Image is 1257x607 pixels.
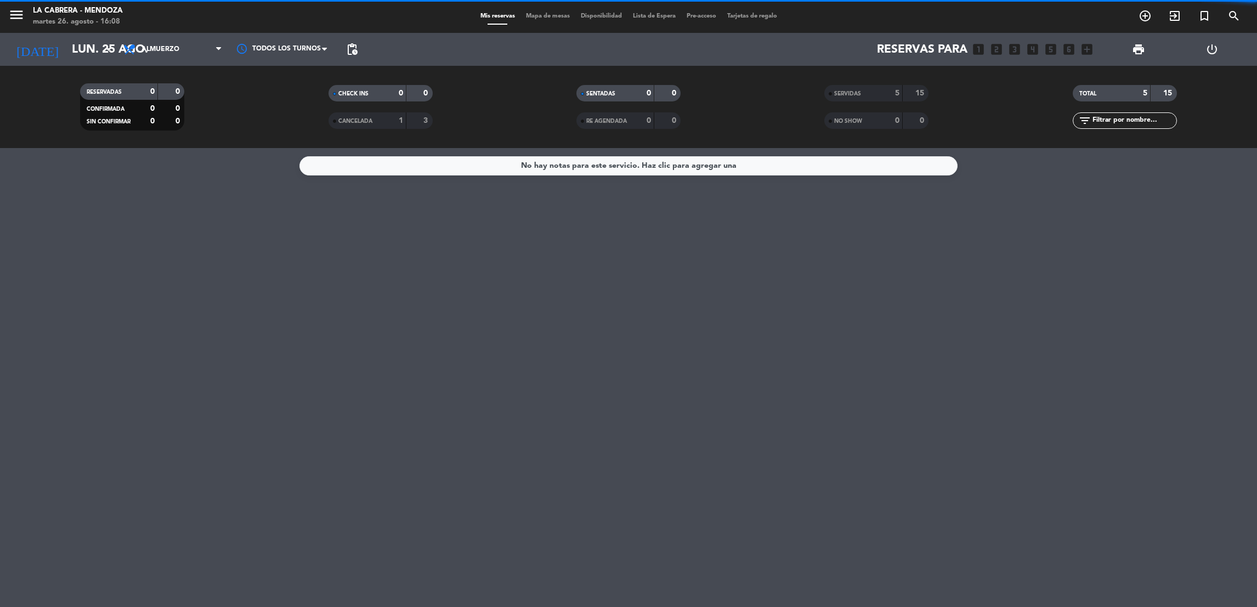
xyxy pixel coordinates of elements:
span: SERVIDAS [834,91,861,97]
div: LA CABRERA - MENDOZA [33,5,123,16]
strong: 0 [175,117,182,125]
span: Disponibilidad [575,13,627,19]
strong: 0 [399,89,403,97]
i: add_box [1080,42,1094,56]
input: Filtrar por nombre... [1091,115,1176,127]
i: [DATE] [8,37,66,61]
span: Reservas para [877,43,967,56]
i: looks_6 [1062,42,1076,56]
span: Tarjetas de regalo [722,13,783,19]
strong: 3 [423,117,430,124]
span: CHECK INS [338,91,369,97]
i: search [1227,9,1241,22]
i: menu [8,7,25,23]
strong: 0 [423,89,430,97]
span: print [1132,43,1145,56]
i: exit_to_app [1168,9,1181,22]
span: RE AGENDADA [586,118,627,124]
strong: 0 [647,89,651,97]
span: SIN CONFIRMAR [87,119,131,124]
strong: 0 [672,89,678,97]
strong: 5 [1143,89,1147,97]
span: pending_actions [346,43,359,56]
strong: 1 [399,117,403,124]
i: power_settings_new [1205,43,1219,56]
strong: 0 [150,88,155,95]
span: Almuerzo [141,46,179,53]
i: looks_two [989,42,1004,56]
strong: 0 [647,117,651,124]
span: CANCELADA [338,118,372,124]
div: No hay notas para este servicio. Haz clic para agregar una [521,160,737,172]
strong: 0 [895,117,899,124]
strong: 0 [672,117,678,124]
i: turned_in_not [1198,9,1211,22]
strong: 5 [895,89,899,97]
span: Mapa de mesas [520,13,575,19]
strong: 0 [175,88,182,95]
button: menu [8,7,25,27]
strong: 0 [920,117,926,124]
div: martes 26. agosto - 16:08 [33,16,123,27]
i: looks_5 [1044,42,1058,56]
strong: 15 [915,89,926,97]
i: arrow_drop_down [102,43,115,56]
i: looks_3 [1007,42,1022,56]
span: Mis reservas [475,13,520,19]
strong: 15 [1163,89,1174,97]
span: Lista de Espera [627,13,681,19]
i: looks_4 [1026,42,1040,56]
i: filter_list [1078,114,1091,127]
i: looks_one [971,42,986,56]
strong: 0 [150,105,155,112]
div: LOG OUT [1175,33,1249,66]
i: add_circle_outline [1139,9,1152,22]
strong: 0 [150,117,155,125]
span: CONFIRMADA [87,106,124,112]
span: SENTADAS [586,91,615,97]
strong: 0 [175,105,182,112]
span: TOTAL [1079,91,1096,97]
span: NO SHOW [834,118,862,124]
span: RESERVADAS [87,89,122,95]
span: Pre-acceso [681,13,722,19]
